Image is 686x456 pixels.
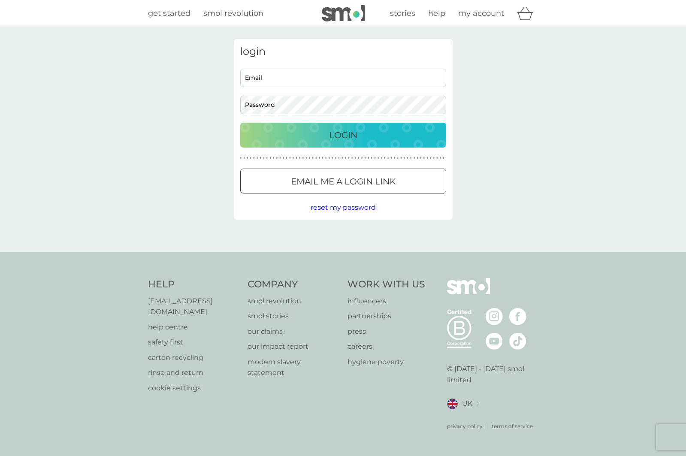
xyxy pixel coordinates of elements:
p: ● [433,156,435,160]
p: ● [269,156,271,160]
p: ● [240,156,242,160]
p: ● [417,156,418,160]
p: ● [332,156,333,160]
p: ● [312,156,314,160]
h4: Work With Us [348,278,425,291]
img: visit the smol Instagram page [486,308,503,325]
a: carton recycling [148,352,239,363]
p: ● [276,156,278,160]
p: ● [345,156,347,160]
h4: Company [248,278,339,291]
p: ● [381,156,382,160]
p: ● [243,156,245,160]
p: ● [293,156,294,160]
p: ● [387,156,389,160]
img: select a new location [477,402,479,406]
p: ● [400,156,402,160]
p: ● [250,156,251,160]
p: ● [319,156,320,160]
p: ● [328,156,330,160]
a: our impact report [248,341,339,352]
img: visit the smol Tiktok page [509,332,526,350]
p: ● [384,156,386,160]
span: my account [458,9,504,18]
p: ● [247,156,248,160]
p: terms of service [492,422,533,430]
a: smol revolution [248,296,339,307]
p: ● [315,156,317,160]
a: [EMAIL_ADDRESS][DOMAIN_NAME] [148,296,239,317]
p: ● [253,156,255,160]
p: ● [263,156,265,160]
p: ● [436,156,438,160]
p: ● [283,156,284,160]
a: our claims [248,326,339,337]
p: help centre [148,322,239,333]
h4: Help [148,278,239,291]
p: ● [361,156,363,160]
p: ● [351,156,353,160]
p: ● [394,156,396,160]
p: careers [348,341,425,352]
p: ● [368,156,369,160]
p: ● [410,156,412,160]
p: ● [358,156,360,160]
a: my account [458,7,504,20]
img: smol [447,278,490,307]
a: press [348,326,425,337]
a: rinse and return [148,367,239,378]
span: get started [148,9,190,18]
p: ● [338,156,340,160]
p: ● [404,156,405,160]
img: UK flag [447,399,458,409]
p: modern slavery statement [248,356,339,378]
span: UK [462,398,472,409]
p: hygiene poverty [348,356,425,368]
p: ● [397,156,399,160]
p: ● [266,156,268,160]
p: influencers [348,296,425,307]
p: ● [374,156,376,160]
p: ● [299,156,301,160]
p: ● [440,156,441,160]
p: Login [329,128,357,142]
img: smol [322,5,365,21]
p: ● [364,156,366,160]
p: ● [371,156,373,160]
p: ● [309,156,311,160]
p: ● [322,156,323,160]
p: ● [348,156,350,160]
button: Email me a login link [240,169,446,193]
p: ● [305,156,307,160]
h3: login [240,45,446,58]
p: ● [296,156,297,160]
p: ● [378,156,379,160]
p: ● [407,156,408,160]
span: stories [390,9,415,18]
a: help [428,7,445,20]
p: ● [420,156,422,160]
p: ● [257,156,258,160]
a: smol stories [248,311,339,322]
p: ● [354,156,356,160]
a: safety first [148,337,239,348]
a: privacy policy [447,422,483,430]
p: ● [430,156,432,160]
a: partnerships [348,311,425,322]
p: ● [273,156,275,160]
a: cookie settings [148,383,239,394]
span: help [428,9,445,18]
span: smol revolution [203,9,263,18]
p: Email me a login link [291,175,396,188]
p: ● [341,156,343,160]
p: ● [414,156,415,160]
